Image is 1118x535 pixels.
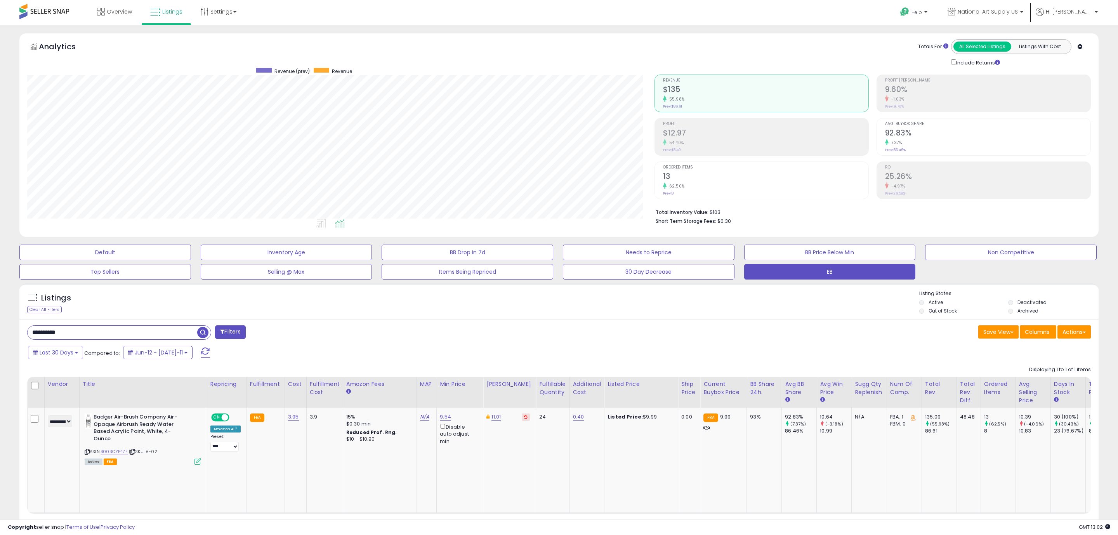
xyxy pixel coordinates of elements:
[228,414,241,421] span: OFF
[785,413,816,420] div: 92.83%
[563,264,734,280] button: 30 Day Decrease
[960,413,975,420] div: 48.48
[8,524,135,531] div: seller snap | |
[310,380,340,396] div: Fulfillment Cost
[573,380,601,396] div: Additional Cost
[83,380,204,388] div: Title
[894,1,935,25] a: Help
[288,413,299,421] a: 3.95
[84,349,120,357] span: Compared to:
[346,413,411,420] div: 15%
[215,325,245,339] button: Filters
[667,96,685,102] small: 55.98%
[656,218,716,224] b: Short Term Storage Fees:
[210,380,243,388] div: Repricing
[1019,413,1050,420] div: 10.39
[28,346,83,359] button: Last 30 Days
[681,380,697,396] div: Ship Price
[608,413,643,420] b: Listed Price:
[825,421,843,427] small: (-3.18%)
[41,293,71,304] h5: Listings
[129,448,157,455] span: | SKU: 8-02
[123,346,193,359] button: Jun-12 - [DATE]-11
[48,380,76,388] div: Vendor
[989,421,1006,427] small: (62.5%)
[885,129,1090,139] h2: 92.83%
[85,413,92,429] img: 31ZgzkN2L9L._SL40_.jpg
[930,421,950,427] small: (55.98%)
[855,413,881,420] div: N/A
[667,140,684,146] small: 54.40%
[663,122,868,126] span: Profit
[717,217,731,225] span: $0.30
[750,413,776,420] div: 93%
[250,380,281,388] div: Fulfillment
[563,245,734,260] button: Needs to Reprice
[346,380,413,388] div: Amazon Fees
[984,427,1016,434] div: 8
[1019,380,1047,405] div: Avg Selling Price
[900,7,910,17] i: Get Help
[852,377,887,408] th: Please note that this number is a calculation based on your required days of coverage and your ve...
[1017,307,1038,314] label: Archived
[885,78,1090,83] span: Profit [PERSON_NAME]
[925,413,957,420] div: 135.09
[1054,396,1059,403] small: Days In Stock.
[66,523,99,531] a: Terms of Use
[201,245,372,260] button: Inventory Age
[573,413,584,421] a: 0.40
[820,380,848,396] div: Avg Win Price
[885,85,1090,96] h2: 9.60%
[1054,413,1085,420] div: 30 (100%)
[790,421,806,427] small: (7.37%)
[663,172,868,182] h2: 13
[608,413,672,420] div: $9.99
[440,413,451,421] a: 9.54
[332,68,352,75] span: Revenue
[346,436,411,443] div: $10 - $10.90
[101,448,128,455] a: B003CZP47E
[491,413,501,421] a: 11.01
[1079,523,1110,531] span: 2025-08-11 13:02 GMT
[250,413,264,422] small: FBA
[1036,8,1098,25] a: Hi [PERSON_NAME]
[656,207,1085,216] li: $103
[663,104,682,109] small: Prev: $86.61
[925,380,953,396] div: Total Rev.
[19,245,191,260] button: Default
[382,245,553,260] button: BB Drop in 7d
[212,414,222,421] span: ON
[855,380,884,396] div: Sugg Qty Replenish
[486,380,533,388] div: [PERSON_NAME]
[27,306,62,313] div: Clear All Filters
[663,78,868,83] span: Revenue
[40,349,73,356] span: Last 30 Days
[929,307,957,314] label: Out of Stock
[440,380,480,388] div: Min Price
[958,8,1018,16] span: National Art Supply US
[94,413,188,444] b: Badger Air-Brush Company Air-Opaque Airbrush Ready Water Based Acrylic Paint, White, 4-Ounce
[960,380,977,405] div: Total Rev. Diff.
[744,264,916,280] button: EB
[889,183,905,189] small: -4.97%
[918,43,948,50] div: Totals For
[1057,325,1091,339] button: Actions
[925,427,957,434] div: 86.61
[750,380,778,396] div: BB Share 24h.
[885,122,1090,126] span: Avg. Buybox Share
[656,209,708,215] b: Total Inventory Value:
[201,264,372,280] button: Selling @ Max
[1054,427,1085,434] div: 23 (76.67%)
[885,148,906,152] small: Prev: 86.46%
[703,380,743,396] div: Current Buybox Price
[274,68,310,75] span: Revenue (prev)
[785,427,816,434] div: 86.46%
[440,422,477,445] div: Disable auto adjust min
[135,349,183,356] span: Jun-12 - [DATE]-11
[945,58,1009,67] div: Include Returns
[890,420,916,427] div: FBM: 0
[1046,8,1092,16] span: Hi [PERSON_NAME]
[608,380,675,388] div: Listed Price
[889,140,902,146] small: 7.37%
[1025,328,1049,336] span: Columns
